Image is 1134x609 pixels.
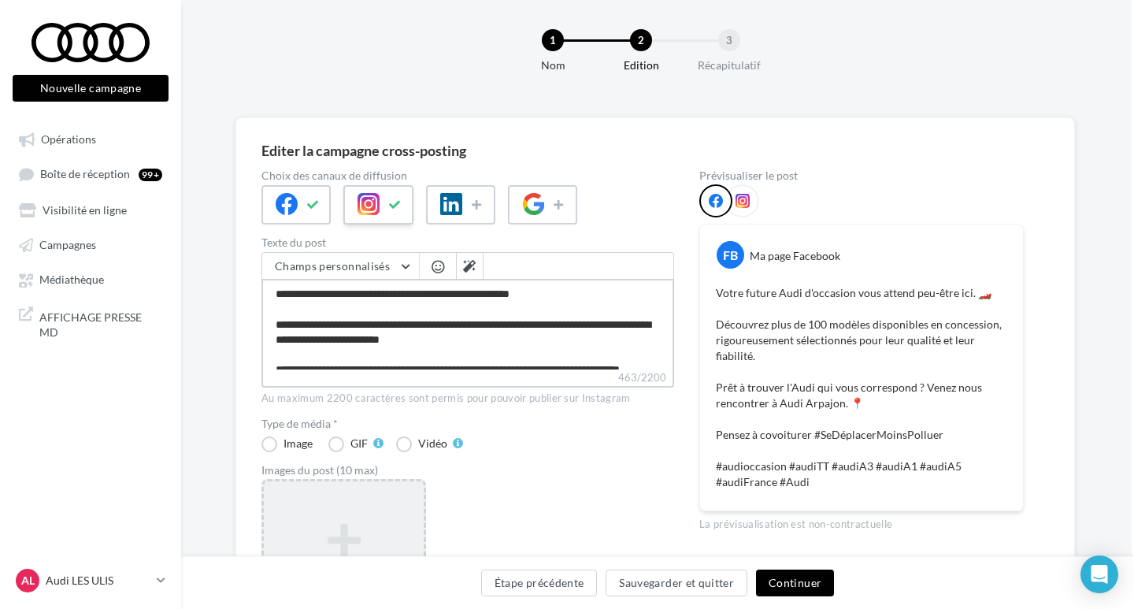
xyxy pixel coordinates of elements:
[46,573,150,589] p: Audi LES ULIS
[542,29,564,51] div: 1
[699,511,1024,532] div: La prévisualisation est non-contractuelle
[43,203,127,217] span: Visibilité en ligne
[261,392,674,406] div: Au maximum 2200 caractères sont permis pour pouvoir publier sur Instagram
[1080,555,1118,593] div: Open Intercom Messenger
[9,195,172,224] a: Visibilité en ligne
[717,241,744,269] div: FB
[502,58,603,73] div: Nom
[39,306,162,340] span: AFFICHAGE PRESSE MD
[350,438,368,449] div: GIF
[9,124,172,153] a: Opérations
[283,438,313,449] div: Image
[718,29,740,51] div: 3
[9,265,172,293] a: Médiathèque
[9,230,172,258] a: Campagnes
[9,300,172,347] a: AFFICHAGE PRESSE MD
[481,570,598,596] button: Étape précédente
[139,169,162,181] div: 99+
[679,58,780,73] div: Récapitulatif
[13,566,169,596] a: AL Audi LES ULIS
[630,29,652,51] div: 2
[261,237,674,248] label: Texte du post
[21,573,35,589] span: AL
[606,570,747,596] button: Sauvegarder et quitter
[41,132,96,146] span: Opérations
[262,253,419,280] button: Champs personnalisés
[261,143,466,158] div: Editer la campagne cross-posting
[13,75,169,102] button: Nouvelle campagne
[261,465,674,476] div: Images du post (10 max)
[261,170,674,181] label: Choix des canaux de diffusion
[261,418,674,429] label: Type de média *
[275,259,390,273] span: Champs personnalisés
[418,438,447,449] div: Vidéo
[699,170,1024,181] div: Prévisualiser le post
[750,248,840,264] div: Ma page Facebook
[756,570,834,596] button: Continuer
[39,238,96,251] span: Campagnes
[591,58,691,73] div: Edition
[261,369,674,388] label: 463/2200
[39,273,104,287] span: Médiathèque
[716,285,1007,490] p: Votre future Audi d'occasion vous attend peu-être ici. 🏎️ Découvrez plus de 100 modèles disponibl...
[9,159,172,188] a: Boîte de réception99+
[40,168,130,181] span: Boîte de réception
